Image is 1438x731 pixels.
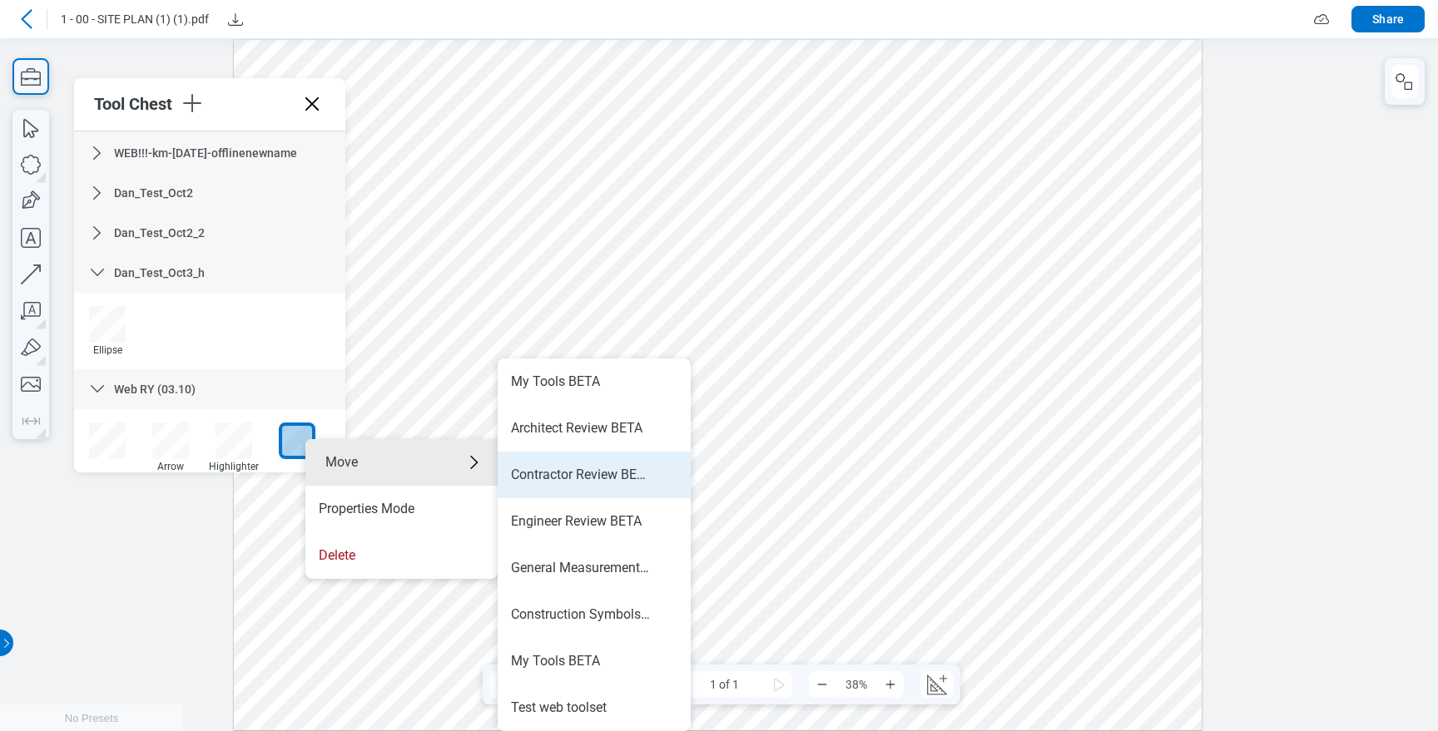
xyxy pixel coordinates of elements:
[74,213,345,253] div: Dan_Test_Oct2_2
[682,671,766,698] span: 1 of 1
[809,671,836,698] button: Zoom Out
[114,383,196,396] span: Web RY (03.10)
[511,419,642,437] div: Architect Review BETA
[511,605,651,624] div: Construction Symbols BETA
[305,532,498,579] li: Delete
[305,486,498,532] li: Properties Mode
[511,373,600,391] div: My Tools BETA
[305,439,498,579] ul: Menu
[74,253,345,293] div: Dan_Test_Oct3_h
[836,671,877,698] span: 38%
[146,461,196,472] div: Arrow
[511,466,651,484] div: Contractor Review BETA
[94,94,179,114] div: Tool Chest
[511,559,651,577] div: General Measurements BETA
[920,671,954,698] button: Create Scale
[305,439,498,486] div: Move
[498,358,691,731] ul: Move
[74,173,345,213] div: Dan_Test_Oct2
[74,369,345,409] div: Web RY (03.10)
[74,133,345,173] div: WEB!!!-km-[DATE]-offlinenewname
[511,699,607,717] div: Test web toolset
[489,671,523,698] button: Undo
[222,6,249,32] button: Download
[511,652,600,670] div: My Tools BETA
[114,146,297,160] span: WEB!!!-km-[DATE]-offlinenewname
[82,344,132,356] div: Ellipse
[114,266,205,279] span: Dan_Test_Oct3_h
[61,11,209,27] span: 1 - 00 - SITE PLAN (1) (1).pdf
[877,671,904,698] button: Zoom In
[511,512,642,531] div: Engineer Review BETA
[114,226,205,240] span: Dan_Test_Oct2_2
[209,461,259,472] div: Highlighter
[114,186,193,200] span: Dan_Test_Oct2
[1351,6,1425,32] button: Share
